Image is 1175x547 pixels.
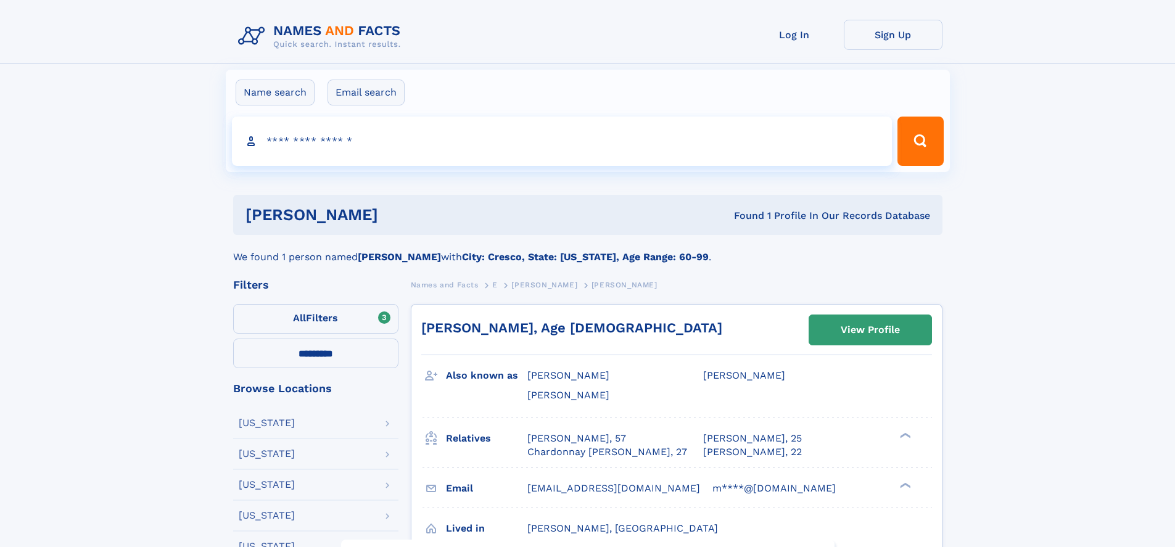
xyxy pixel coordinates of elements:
div: [US_STATE] [239,511,295,520]
label: Email search [328,80,405,105]
span: [PERSON_NAME] [527,389,609,401]
span: All [293,312,306,324]
div: [US_STATE] [239,418,295,428]
span: [PERSON_NAME] [592,281,658,289]
h1: [PERSON_NAME] [245,207,556,223]
span: [PERSON_NAME] [703,369,785,381]
a: [PERSON_NAME] [511,277,577,292]
div: [US_STATE] [239,480,295,490]
span: [EMAIL_ADDRESS][DOMAIN_NAME] [527,482,700,494]
div: ❯ [897,431,912,439]
div: [US_STATE] [239,449,295,459]
label: Name search [236,80,315,105]
h3: Email [446,478,527,499]
a: [PERSON_NAME], 57 [527,432,626,445]
b: [PERSON_NAME] [358,251,441,263]
h3: Also known as [446,365,527,386]
div: View Profile [841,316,900,344]
span: [PERSON_NAME] [511,281,577,289]
a: Chardonnay [PERSON_NAME], 27 [527,445,687,459]
div: Filters [233,279,398,290]
h3: Lived in [446,518,527,539]
span: [PERSON_NAME], [GEOGRAPHIC_DATA] [527,522,718,534]
a: Sign Up [844,20,942,50]
a: E [492,277,498,292]
input: search input [232,117,893,166]
label: Filters [233,304,398,334]
a: [PERSON_NAME], 22 [703,445,802,459]
a: [PERSON_NAME], Age [DEMOGRAPHIC_DATA] [421,320,722,335]
div: Browse Locations [233,383,398,394]
h3: Relatives [446,428,527,449]
div: Found 1 Profile In Our Records Database [556,209,930,223]
div: We found 1 person named with . [233,235,942,265]
span: E [492,281,498,289]
div: ❯ [897,481,912,489]
b: City: Cresco, State: [US_STATE], Age Range: 60-99 [462,251,709,263]
a: Names and Facts [411,277,479,292]
a: [PERSON_NAME], 25 [703,432,802,445]
img: Logo Names and Facts [233,20,411,53]
a: View Profile [809,315,931,345]
a: Log In [745,20,844,50]
span: [PERSON_NAME] [527,369,609,381]
button: Search Button [897,117,943,166]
